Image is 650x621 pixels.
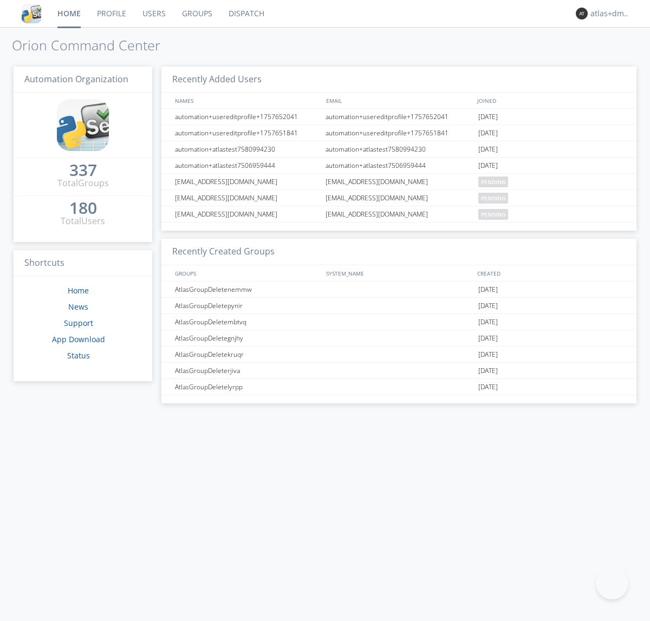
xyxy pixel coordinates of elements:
[69,202,97,215] a: 180
[172,206,322,222] div: [EMAIL_ADDRESS][DOMAIN_NAME]
[172,125,322,141] div: automation+usereditprofile+1757651841
[161,125,636,141] a: automation+usereditprofile+1757651841automation+usereditprofile+1757651841[DATE]
[14,250,152,277] h3: Shortcuts
[22,4,41,23] img: cddb5a64eb264b2086981ab96f4c1ba7
[172,314,322,330] div: AtlasGroupDeletembtvq
[67,350,90,361] a: Status
[323,141,476,157] div: automation+atlastest7580994230
[69,165,97,175] div: 337
[61,215,105,227] div: Total Users
[478,177,508,187] span: pending
[172,109,322,125] div: automation+usereditprofile+1757652041
[161,206,636,223] a: [EMAIL_ADDRESS][DOMAIN_NAME][EMAIL_ADDRESS][DOMAIN_NAME]pending
[69,165,97,177] a: 337
[52,334,105,344] a: App Download
[24,73,128,85] span: Automation Organization
[172,347,322,362] div: AtlasGroupDeletekruqr
[161,158,636,174] a: automation+atlastest7506959444automation+atlastest7506959444[DATE]
[478,314,498,330] span: [DATE]
[172,282,322,297] div: AtlasGroupDeletenemmw
[323,265,474,281] div: SYSTEM_NAME
[478,193,508,204] span: pending
[576,8,588,19] img: 373638.png
[590,8,631,19] div: atlas+dm+only+lead
[478,125,498,141] span: [DATE]
[478,141,498,158] span: [DATE]
[323,174,476,189] div: [EMAIL_ADDRESS][DOMAIN_NAME]
[478,379,498,395] span: [DATE]
[161,379,636,395] a: AtlasGroupDeletelyrpp[DATE]
[596,567,628,599] iframe: Toggle Customer Support
[161,109,636,125] a: automation+usereditprofile+1757652041automation+usereditprofile+1757652041[DATE]
[161,314,636,330] a: AtlasGroupDeletembtvq[DATE]
[478,109,498,125] span: [DATE]
[478,282,498,298] span: [DATE]
[64,318,93,328] a: Support
[323,125,476,141] div: automation+usereditprofile+1757651841
[478,209,508,220] span: pending
[474,265,626,281] div: CREATED
[161,174,636,190] a: [EMAIL_ADDRESS][DOMAIN_NAME][EMAIL_ADDRESS][DOMAIN_NAME]pending
[172,298,322,313] div: AtlasGroupDeletepynir
[478,347,498,363] span: [DATE]
[172,158,322,173] div: automation+atlastest7506959444
[172,363,322,378] div: AtlasGroupDeleterjiva
[68,285,89,296] a: Home
[172,265,321,281] div: GROUPS
[172,174,322,189] div: [EMAIL_ADDRESS][DOMAIN_NAME]
[161,298,636,314] a: AtlasGroupDeletepynir[DATE]
[68,302,88,312] a: News
[478,158,498,174] span: [DATE]
[478,298,498,314] span: [DATE]
[172,141,322,157] div: automation+atlastest7580994230
[161,347,636,363] a: AtlasGroupDeletekruqr[DATE]
[478,363,498,379] span: [DATE]
[172,93,321,108] div: NAMES
[172,379,322,395] div: AtlasGroupDeletelyrpp
[57,99,109,151] img: cddb5a64eb264b2086981ab96f4c1ba7
[172,190,322,206] div: [EMAIL_ADDRESS][DOMAIN_NAME]
[323,206,476,222] div: [EMAIL_ADDRESS][DOMAIN_NAME]
[478,330,498,347] span: [DATE]
[161,363,636,379] a: AtlasGroupDeleterjiva[DATE]
[323,109,476,125] div: automation+usereditprofile+1757652041
[172,330,322,346] div: AtlasGroupDeletegnjhy
[323,190,476,206] div: [EMAIL_ADDRESS][DOMAIN_NAME]
[161,239,636,265] h3: Recently Created Groups
[161,141,636,158] a: automation+atlastest7580994230automation+atlastest7580994230[DATE]
[69,202,97,213] div: 180
[323,93,474,108] div: EMAIL
[161,282,636,298] a: AtlasGroupDeletenemmw[DATE]
[474,93,626,108] div: JOINED
[161,190,636,206] a: [EMAIL_ADDRESS][DOMAIN_NAME][EMAIL_ADDRESS][DOMAIN_NAME]pending
[57,177,109,189] div: Total Groups
[161,330,636,347] a: AtlasGroupDeletegnjhy[DATE]
[323,158,476,173] div: automation+atlastest7506959444
[161,67,636,93] h3: Recently Added Users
